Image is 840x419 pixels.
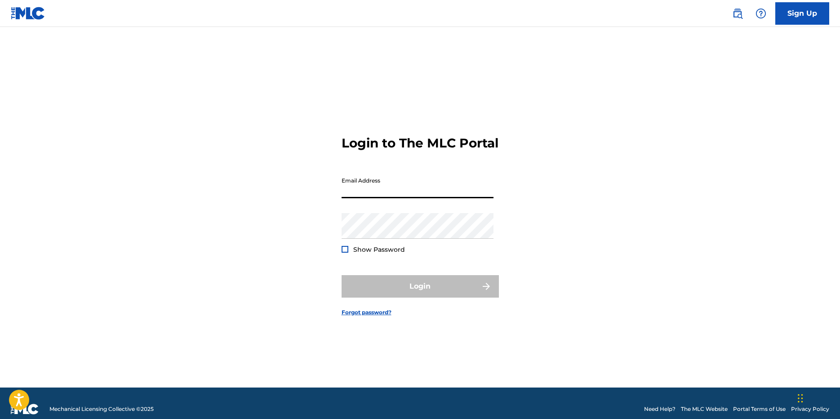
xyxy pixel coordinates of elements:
[342,308,391,316] a: Forgot password?
[795,376,840,419] iframe: Chat Widget
[342,135,498,151] h3: Login to The MLC Portal
[791,405,829,413] a: Privacy Policy
[353,245,405,254] span: Show Password
[752,4,770,22] div: Help
[733,405,786,413] a: Portal Terms of Use
[729,4,747,22] a: Public Search
[798,385,803,412] div: Drag
[775,2,829,25] a: Sign Up
[756,8,766,19] img: help
[49,405,154,413] span: Mechanical Licensing Collective © 2025
[732,8,743,19] img: search
[11,7,45,20] img: MLC Logo
[681,405,728,413] a: The MLC Website
[11,404,39,415] img: logo
[644,405,676,413] a: Need Help?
